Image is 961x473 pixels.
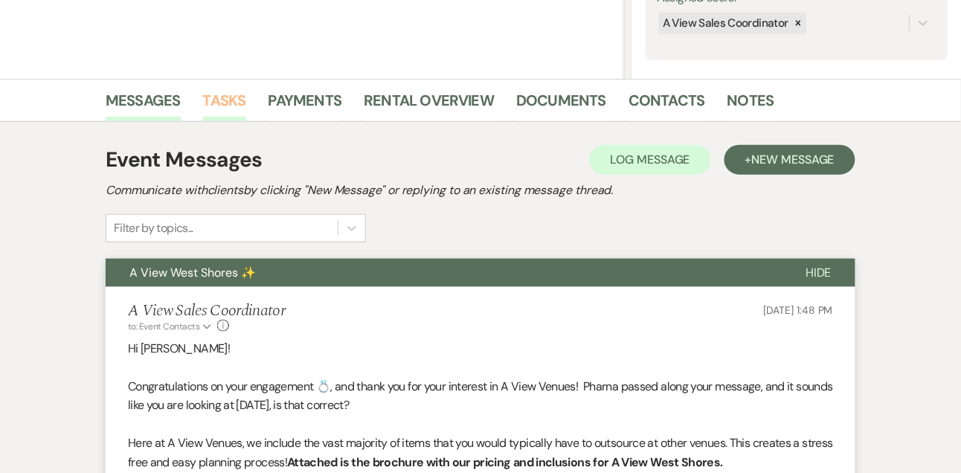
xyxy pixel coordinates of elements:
h1: Event Messages [106,144,263,176]
a: Documents [516,89,606,121]
h2: Communicate with clients by clicking "New Message" or replying to an existing message thread. [106,181,855,199]
a: Notes [727,89,774,121]
h5: A View Sales Coordinator [128,302,285,321]
a: Rental Overview [364,89,494,121]
span: Congratulations on your engagement 💍, and thank you for your interest in A View Venues! Pharna pa... [128,379,833,414]
a: Messages [106,89,181,121]
span: Log Message [611,152,690,167]
button: Log Message [590,145,711,175]
strong: Attached is the brochure with our pricing and inclusions for A View West Shores. [287,455,723,471]
button: Hide [782,259,855,287]
span: [DATE] 1:48 PM [764,303,833,317]
span: A View West Shores ✨ [129,265,256,280]
button: A View West Shores ✨ [106,259,782,287]
span: Hide [806,265,832,280]
div: Filter by topics... [114,219,193,237]
span: Here at A View Venues, we include the vast majority of items that you would typically have to out... [128,436,833,471]
button: +New Message [724,145,855,175]
p: Hi [PERSON_NAME]! [128,339,833,358]
a: Tasks [203,89,246,121]
span: to: Event Contacts [128,321,199,332]
button: to: Event Contacts [128,320,213,333]
a: Payments [269,89,342,121]
div: A View Sales Coordinator [658,13,791,34]
a: Contacts [629,89,705,121]
span: New Message [752,152,835,167]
